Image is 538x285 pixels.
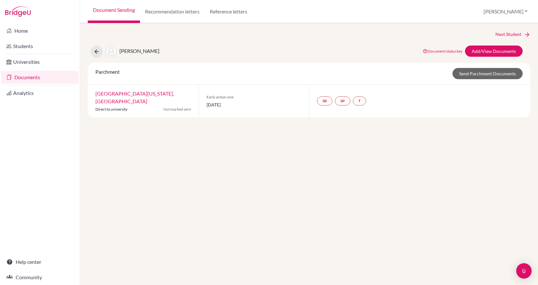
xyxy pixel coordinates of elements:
[495,31,530,38] a: Next Student
[1,87,78,99] a: Analytics
[465,46,523,57] a: Add/View Documents
[353,96,366,105] a: T
[207,94,302,100] span: Early action one
[1,256,78,268] a: Help center
[423,49,462,54] a: Document status key
[335,96,350,105] a: SP
[452,68,523,79] a: Send Parchment Documents
[516,263,532,279] div: Open Intercom Messenger
[5,6,31,17] img: Bridge-U
[1,71,78,84] a: Documents
[207,101,302,108] span: [DATE]
[1,40,78,53] a: Students
[1,271,78,284] a: Community
[95,90,174,104] a: [GEOGRAPHIC_DATA][US_STATE], [GEOGRAPHIC_DATA]
[163,106,191,112] span: Not marked sent
[119,48,159,54] span: [PERSON_NAME]
[95,107,127,112] span: Direct to university
[317,96,332,105] a: SR
[95,69,120,75] span: Parchment
[481,5,530,18] button: [PERSON_NAME]
[1,24,78,37] a: Home
[1,55,78,68] a: Universities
